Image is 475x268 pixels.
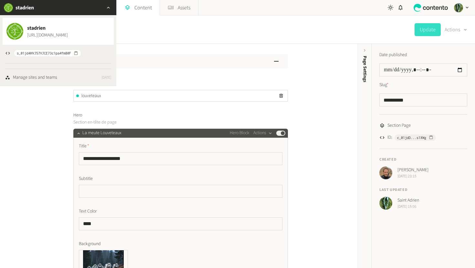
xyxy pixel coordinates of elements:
[397,204,419,210] span: [DATE] 15:06
[379,82,389,88] label: Slug
[454,3,463,12] img: Saint Adrien
[13,74,57,81] div: Manage sites and teams
[27,24,68,32] span: stadrien
[379,52,407,58] label: Date published
[379,187,467,193] h4: Last updated
[79,241,101,247] span: Background
[17,50,71,56] span: s_01jd4HVJ57VJCE73c1pa4fm80F
[79,208,97,215] span: Text Color
[4,3,13,12] img: stadrien
[379,157,467,163] h4: Created
[253,129,272,137] button: Actions
[379,166,392,179] img: Antoine Codogno
[6,23,23,40] img: stadrien
[445,23,467,36] button: Actions
[230,130,249,136] span: Hero Block
[397,135,426,141] span: c_01jdD...s1XWg
[73,80,220,87] p: Lien vers l'entry Section
[16,4,34,12] h2: stadrien
[362,56,368,82] span: Page Settings
[5,74,57,81] a: Manage sites and teams
[73,112,82,119] span: Hero
[387,134,392,141] span: ID:
[379,197,392,210] img: Saint Adrien
[14,50,81,56] button: s_01jd4HVJ57VJCE73c1pa4fm80F
[397,167,428,174] span: [PERSON_NAME]
[397,174,428,179] span: [DATE] 23:15
[395,134,436,141] button: c_01jdD...s1XWg
[415,23,441,36] button: Update
[79,175,93,182] span: Subtitle
[73,119,220,126] p: Section en-tête de page
[397,197,419,204] span: Saint Adrien
[79,143,89,150] span: Title
[101,75,111,81] span: [DATE]
[81,93,101,99] span: louveteaux
[82,130,121,136] span: La meute Louveteaux
[387,122,411,129] span: Section Page
[27,32,68,39] a: [URL][DOMAIN_NAME]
